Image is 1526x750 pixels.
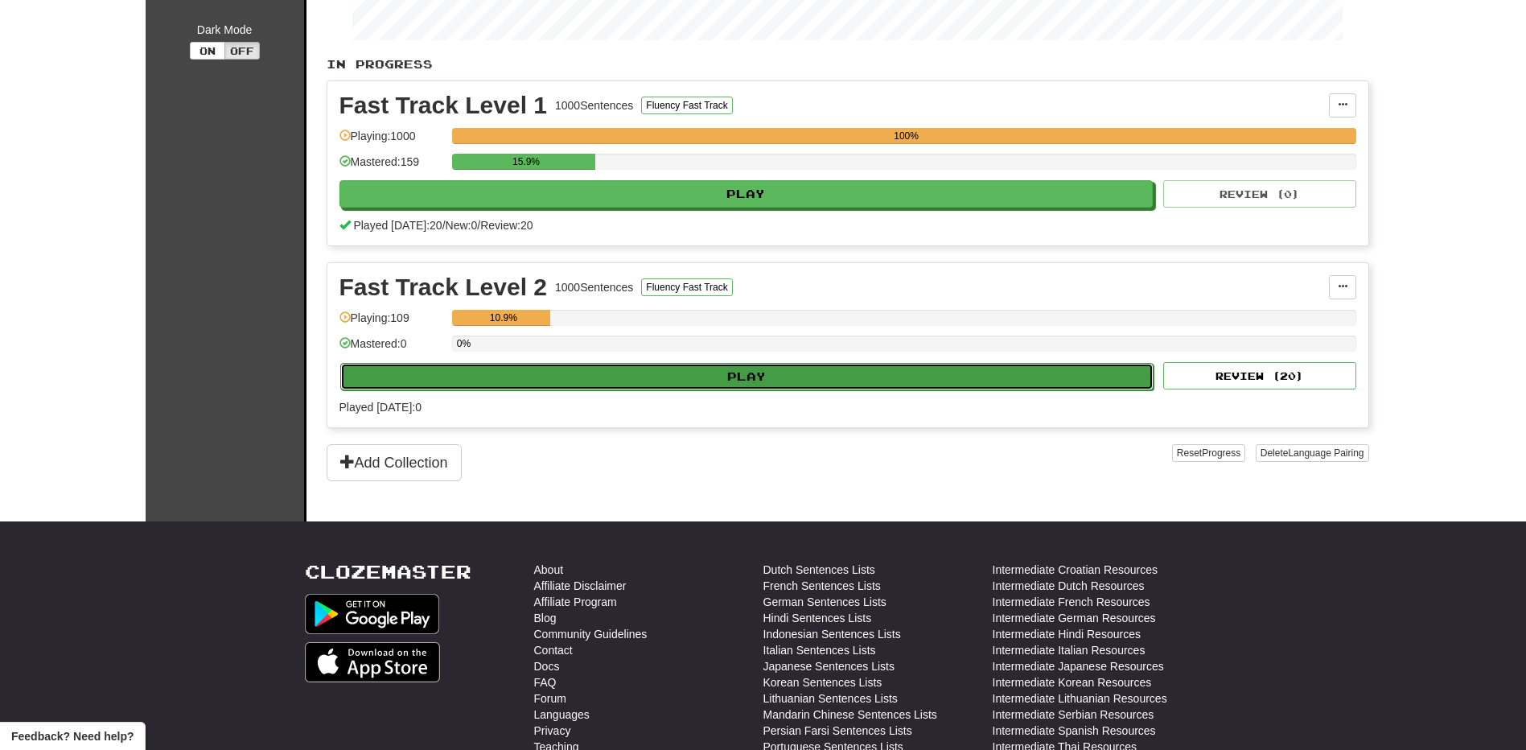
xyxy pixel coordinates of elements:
[534,707,590,723] a: Languages
[327,56,1369,72] p: In Progress
[11,728,134,744] span: Open feedback widget
[1288,447,1364,459] span: Language Pairing
[763,562,875,578] a: Dutch Sentences Lists
[442,219,446,232] span: /
[993,690,1167,707] a: Intermediate Lithuanian Resources
[763,578,881,594] a: French Sentences Lists
[305,594,440,634] img: Get it on Google Play
[993,723,1156,739] a: Intermediate Spanish Resources
[457,128,1356,144] div: 100%
[641,97,732,114] button: Fluency Fast Track
[993,562,1158,578] a: Intermediate Croatian Resources
[534,642,573,658] a: Contact
[534,658,560,674] a: Docs
[339,180,1154,208] button: Play
[534,578,627,594] a: Affiliate Disclaimer
[1172,444,1245,462] button: ResetProgress
[305,562,471,582] a: Clozemaster
[993,707,1154,723] a: Intermediate Serbian Resources
[763,723,912,739] a: Persian Farsi Sentences Lists
[457,154,595,170] div: 15.9%
[993,626,1141,642] a: Intermediate Hindi Resources
[353,219,442,232] span: Played [DATE]: 20
[1202,447,1240,459] span: Progress
[993,674,1152,690] a: Intermediate Korean Resources
[993,642,1146,658] a: Intermediate Italian Resources
[339,336,444,362] div: Mastered: 0
[763,626,901,642] a: Indonesian Sentences Lists
[555,97,633,113] div: 1000 Sentences
[1163,362,1356,389] button: Review (20)
[763,707,937,723] a: Mandarin Chinese Sentences Lists
[339,93,548,117] div: Fast Track Level 1
[477,219,480,232] span: /
[641,278,732,296] button: Fluency Fast Track
[224,42,260,60] button: Off
[446,219,478,232] span: New: 0
[534,562,564,578] a: About
[763,658,895,674] a: Japanese Sentences Lists
[340,363,1154,390] button: Play
[190,42,225,60] button: On
[763,610,872,626] a: Hindi Sentences Lists
[339,401,422,414] span: Played [DATE]: 0
[993,658,1164,674] a: Intermediate Japanese Resources
[534,610,557,626] a: Blog
[339,154,444,180] div: Mastered: 159
[993,594,1150,610] a: Intermediate French Resources
[534,690,566,707] a: Forum
[1163,180,1356,208] button: Review (0)
[534,626,648,642] a: Community Guidelines
[993,610,1156,626] a: Intermediate German Resources
[763,642,876,658] a: Italian Sentences Lists
[534,674,557,690] a: FAQ
[339,275,548,299] div: Fast Track Level 2
[305,642,441,682] img: Get it on App Store
[480,219,533,232] span: Review: 20
[327,444,462,481] button: Add Collection
[339,128,444,155] div: Playing: 1000
[993,578,1145,594] a: Intermediate Dutch Resources
[457,310,550,326] div: 10.9%
[555,279,633,295] div: 1000 Sentences
[763,594,886,610] a: German Sentences Lists
[1256,444,1369,462] button: DeleteLanguage Pairing
[339,310,444,336] div: Playing: 109
[534,594,617,610] a: Affiliate Program
[763,690,898,707] a: Lithuanian Sentences Lists
[534,723,571,739] a: Privacy
[763,674,882,690] a: Korean Sentences Lists
[158,22,292,38] div: Dark Mode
